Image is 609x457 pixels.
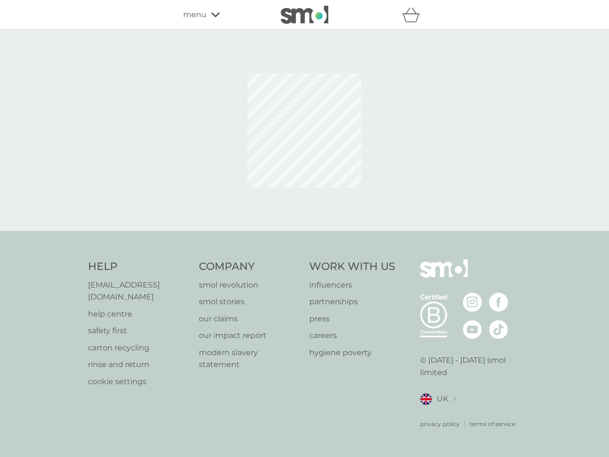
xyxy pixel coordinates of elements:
img: visit the smol Facebook page [489,293,508,312]
a: influencers [309,279,395,291]
span: UK [437,393,448,405]
h4: Help [88,259,189,274]
a: privacy policy [420,419,460,428]
a: our impact report [199,329,300,342]
img: UK flag [420,393,432,405]
a: careers [309,329,395,342]
img: smol [420,259,468,292]
img: visit the smol Instagram page [463,293,482,312]
a: smol stories [199,296,300,308]
img: select a new location [453,397,456,402]
a: partnerships [309,296,395,308]
a: terms of service [470,419,515,428]
a: [EMAIL_ADDRESS][DOMAIN_NAME] [88,279,189,303]
a: cookie settings [88,376,189,388]
a: smol revolution [199,279,300,291]
a: our claims [199,313,300,325]
a: hygiene poverty [309,347,395,359]
a: carton recycling [88,342,189,354]
a: press [309,313,395,325]
p: © [DATE] - [DATE] smol limited [420,354,521,378]
a: modern slavery statement [199,347,300,371]
img: smol [281,6,328,24]
h4: Work With Us [309,259,395,274]
a: rinse and return [88,358,189,371]
a: help centre [88,308,189,320]
div: basket [402,5,426,24]
span: menu [183,9,206,21]
h4: Company [199,259,300,274]
img: visit the smol Tiktok page [489,320,508,339]
a: safety first [88,325,189,337]
img: visit the smol Youtube page [463,320,482,339]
